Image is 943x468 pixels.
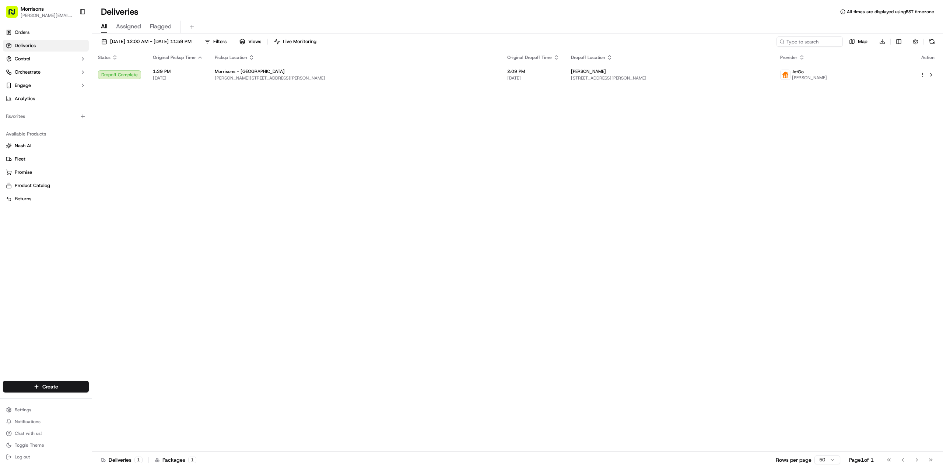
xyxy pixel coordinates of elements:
[15,156,25,162] span: Fleet
[21,5,44,13] button: Morrisons
[792,69,804,75] span: JetGo
[3,3,76,21] button: Morrisons[PERSON_NAME][EMAIL_ADDRESS][PERSON_NAME][DOMAIN_NAME]
[3,153,89,165] button: Fleet
[507,54,552,60] span: Original Dropoff Time
[15,407,31,413] span: Settings
[3,110,89,122] div: Favorites
[507,68,559,74] span: 2:09 PM
[134,457,143,463] div: 1
[150,22,172,31] span: Flagged
[215,54,247,60] span: Pickup Location
[3,27,89,38] a: Orders
[153,54,196,60] span: Original Pickup Time
[98,36,195,47] button: [DATE] 12:00 AM - [DATE] 11:59 PM
[3,440,89,450] button: Toggle Theme
[3,40,89,52] a: Deliveries
[15,69,41,75] span: Orchestrate
[3,80,89,91] button: Engage
[3,180,89,191] button: Product Catalog
[847,9,934,15] span: All times are displayed using BST timezone
[792,75,827,81] span: [PERSON_NAME]
[283,38,316,45] span: Live Monitoring
[201,36,230,47] button: Filters
[6,156,86,162] a: Fleet
[153,75,203,81] span: [DATE]
[3,128,89,140] div: Available Products
[15,454,30,460] span: Log out
[920,54,936,60] div: Action
[3,452,89,462] button: Log out
[248,38,261,45] span: Views
[15,419,41,425] span: Notifications
[15,56,30,62] span: Control
[15,95,35,102] span: Analytics
[42,383,58,390] span: Create
[6,142,86,149] a: Nash AI
[15,29,29,36] span: Orders
[3,193,89,205] button: Returns
[846,36,871,47] button: Map
[15,182,50,189] span: Product Catalog
[15,42,36,49] span: Deliveries
[215,68,285,74] span: Morrisons - [GEOGRAPHIC_DATA]
[15,169,32,176] span: Promise
[780,54,797,60] span: Provider
[507,75,559,81] span: [DATE]
[271,36,320,47] button: Live Monitoring
[188,457,196,463] div: 1
[3,428,89,439] button: Chat with us!
[153,68,203,74] span: 1:39 PM
[3,66,89,78] button: Orchestrate
[571,54,605,60] span: Dropoff Location
[101,6,139,18] h1: Deliveries
[215,75,495,81] span: [PERSON_NAME][STREET_ADDRESS][PERSON_NAME]
[236,36,264,47] button: Views
[15,430,42,436] span: Chat with us!
[110,38,192,45] span: [DATE] 12:00 AM - [DATE] 11:59 PM
[776,456,811,464] p: Rows per page
[781,70,790,80] img: justeat_logo.png
[6,169,86,176] a: Promise
[3,166,89,178] button: Promise
[571,68,606,74] span: [PERSON_NAME]
[3,93,89,105] a: Analytics
[927,36,937,47] button: Refresh
[3,381,89,393] button: Create
[6,196,86,202] a: Returns
[858,38,867,45] span: Map
[15,442,44,448] span: Toggle Theme
[101,22,107,31] span: All
[116,22,141,31] span: Assigned
[3,53,89,65] button: Control
[155,456,196,464] div: Packages
[3,405,89,415] button: Settings
[849,456,874,464] div: Page 1 of 1
[15,142,31,149] span: Nash AI
[101,456,143,464] div: Deliveries
[213,38,227,45] span: Filters
[15,196,31,202] span: Returns
[15,82,31,89] span: Engage
[3,140,89,152] button: Nash AI
[3,416,89,427] button: Notifications
[21,13,73,18] button: [PERSON_NAME][EMAIL_ADDRESS][PERSON_NAME][DOMAIN_NAME]
[777,36,843,47] input: Type to search
[6,182,86,189] a: Product Catalog
[571,75,768,81] span: [STREET_ADDRESS][PERSON_NAME]
[98,54,111,60] span: Status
